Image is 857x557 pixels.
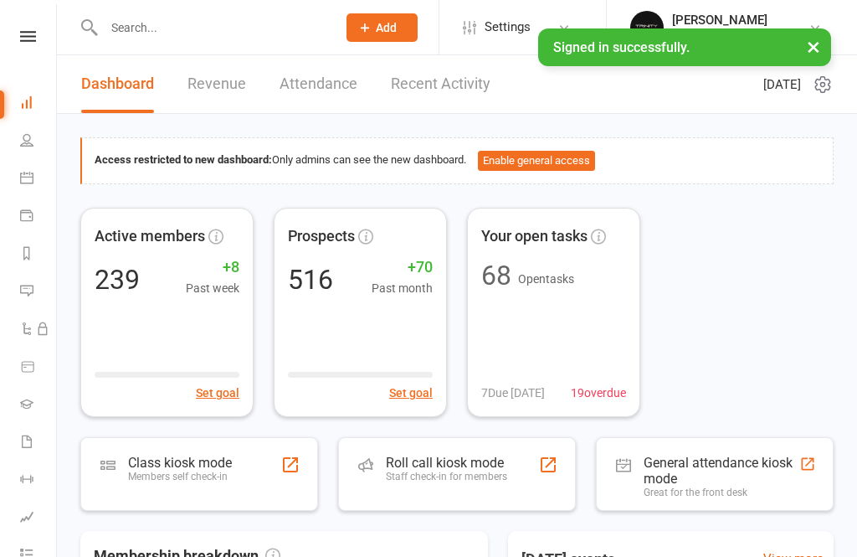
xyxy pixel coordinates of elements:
[186,279,239,297] span: Past week
[571,384,626,402] span: 19 overdue
[798,28,829,64] button: ×
[672,28,767,43] div: Trinity BJJ Pty Ltd
[672,13,767,28] div: [PERSON_NAME]
[20,199,58,236] a: Payments
[20,161,58,199] a: Calendar
[644,487,799,498] div: Great for the front desk
[288,224,355,249] span: Prospects
[128,455,232,471] div: Class kiosk mode
[389,384,433,402] button: Set goal
[481,262,511,289] div: 68
[95,151,820,171] div: Only admins can see the new dashboard.
[518,272,574,286] span: Open tasks
[20,349,58,387] a: Product Sales
[481,224,588,249] span: Your open tasks
[20,123,58,161] a: People
[386,471,507,482] div: Staff check-in for members
[128,471,232,482] div: Members self check-in
[95,224,205,249] span: Active members
[288,266,333,293] div: 516
[20,500,58,538] a: Assessments
[372,255,433,280] span: +70
[386,455,507,471] div: Roll call kiosk mode
[20,236,58,274] a: Reports
[346,13,418,42] button: Add
[630,11,664,44] img: thumb_image1712106278.png
[186,255,239,280] span: +8
[196,384,239,402] button: Set goal
[20,85,58,123] a: Dashboard
[553,39,690,55] span: Signed in successfully.
[280,55,357,113] a: Attendance
[481,384,545,402] span: 7 Due [DATE]
[478,151,595,171] button: Enable general access
[372,279,433,297] span: Past month
[763,75,801,95] span: [DATE]
[376,21,397,34] span: Add
[99,16,325,39] input: Search...
[95,153,272,166] strong: Access restricted to new dashboard:
[187,55,246,113] a: Revenue
[391,55,490,113] a: Recent Activity
[485,8,531,46] span: Settings
[95,266,140,293] div: 239
[644,455,799,487] div: General attendance kiosk mode
[81,55,154,113] a: Dashboard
